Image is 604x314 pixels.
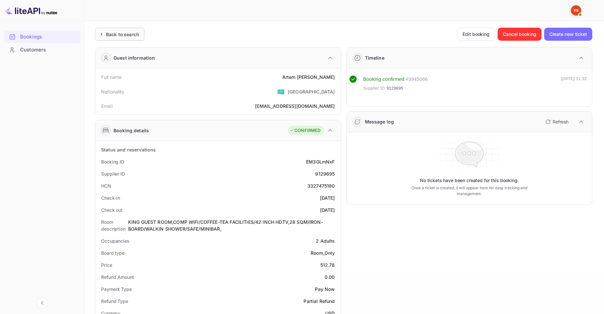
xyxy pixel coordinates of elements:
div: HCN [101,182,111,189]
p: Refresh [553,118,569,125]
p: No tickets have been created for this booking. [420,177,519,184]
div: Full name [101,74,122,80]
div: # 3945066 [406,76,428,83]
div: Customers [20,46,77,54]
span: 9129695 [386,85,403,92]
div: Artem [PERSON_NAME] [282,74,335,80]
div: Pay Now [315,286,335,293]
div: Room description [101,219,128,232]
div: [GEOGRAPHIC_DATA] [288,88,335,95]
div: KING GUEST ROOM,COMP WIFI/COFFEE-TEA FACILITIES/42 INCH HDTV,28 SQM/IRON-BOARD/WALKIN SHOWER/SAFE... [128,219,335,232]
div: [DATE] 11:32 [561,76,587,94]
div: Booking details [114,127,149,134]
a: Bookings [4,31,80,43]
button: Create new ticket [544,28,592,41]
img: Yandex Support [571,5,581,16]
div: Refund Amount [101,274,134,280]
div: Check-in [101,194,120,201]
div: 2 Adults [316,237,335,244]
div: [EMAIL_ADDRESS][DOMAIN_NAME] [255,103,335,109]
div: Occupancies [101,237,129,244]
div: 512.78 [320,262,335,268]
div: Payment Type [101,286,132,293]
div: Board type [101,250,125,256]
div: Guest information [114,54,155,61]
div: Bookings [20,33,77,41]
div: EM3GLmNxF [306,158,335,165]
div: Nationality [101,88,125,95]
div: [DATE] [320,194,335,201]
div: Booking confirmed [363,76,405,83]
div: Check out [101,207,123,213]
button: Edit booking [457,28,495,41]
div: CONFIRMED [289,127,320,134]
div: Partial Refund [303,298,335,305]
a: Customers [4,44,80,56]
button: Cancel booking [498,28,542,41]
div: Price [101,262,112,268]
span: United States [277,86,285,97]
div: 3327475180 [307,182,335,189]
div: Timeline [365,54,384,61]
div: Refund Type [101,298,128,305]
p: Once a ticket is created, it will appear here for easy tracking and management. [403,185,535,197]
div: Supplier ID [101,170,125,177]
div: Room_Only [311,250,335,256]
div: Booking ID [101,158,124,165]
img: LiteAPI logo [5,5,57,16]
div: [DATE] [320,207,335,213]
button: Collapse navigation [36,297,48,309]
button: Refresh [542,117,571,127]
div: Message log [365,118,394,125]
div: 9129695 [315,170,335,177]
div: Status and reservations [101,146,156,153]
div: Email [101,103,113,109]
span: Supplier ID: [363,85,386,92]
div: 0.00 [325,274,335,280]
div: Back to search [106,31,139,38]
